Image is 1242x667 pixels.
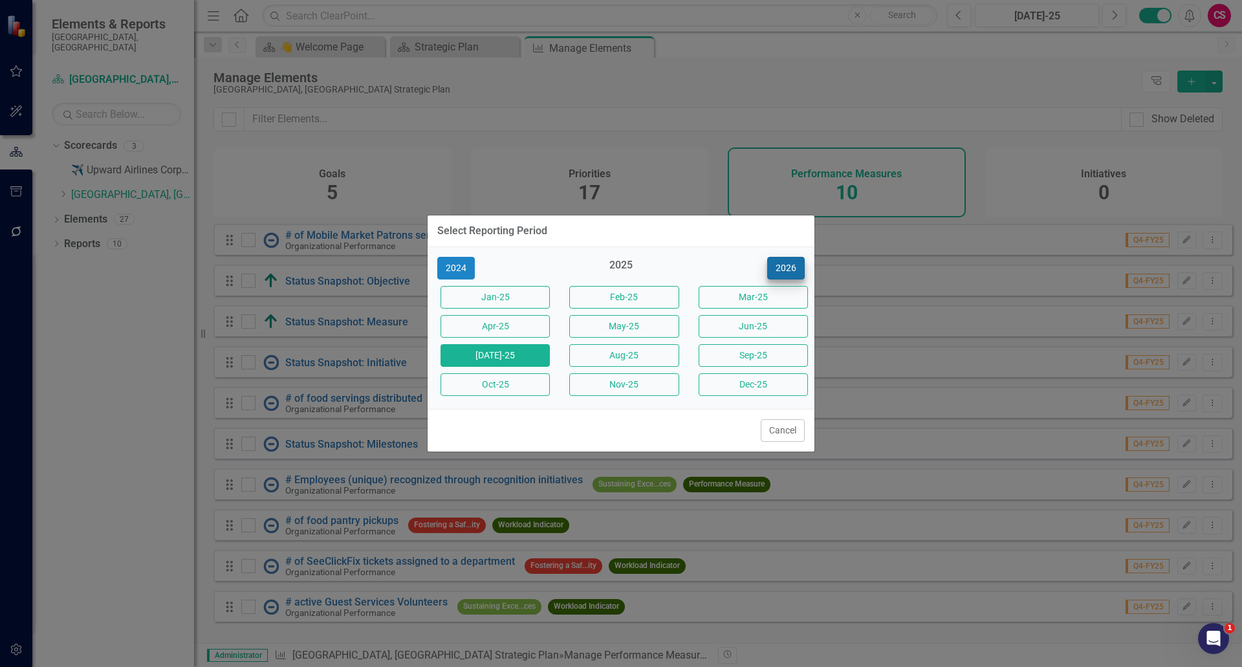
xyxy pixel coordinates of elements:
[761,419,805,442] button: Cancel
[437,225,547,237] div: Select Reporting Period
[1225,623,1235,633] span: 1
[569,315,679,338] button: May-25
[699,315,808,338] button: Jun-25
[441,315,550,338] button: Apr-25
[699,286,808,309] button: Mar-25
[569,373,679,396] button: Nov-25
[699,344,808,367] button: Sep-25
[441,344,550,367] button: [DATE]-25
[569,286,679,309] button: Feb-25
[566,258,675,279] div: 2025
[699,373,808,396] button: Dec-25
[569,344,679,367] button: Aug-25
[1198,623,1229,654] iframe: Intercom live chat
[767,257,805,279] button: 2026
[437,257,475,279] button: 2024
[441,286,550,309] button: Jan-25
[441,373,550,396] button: Oct-25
